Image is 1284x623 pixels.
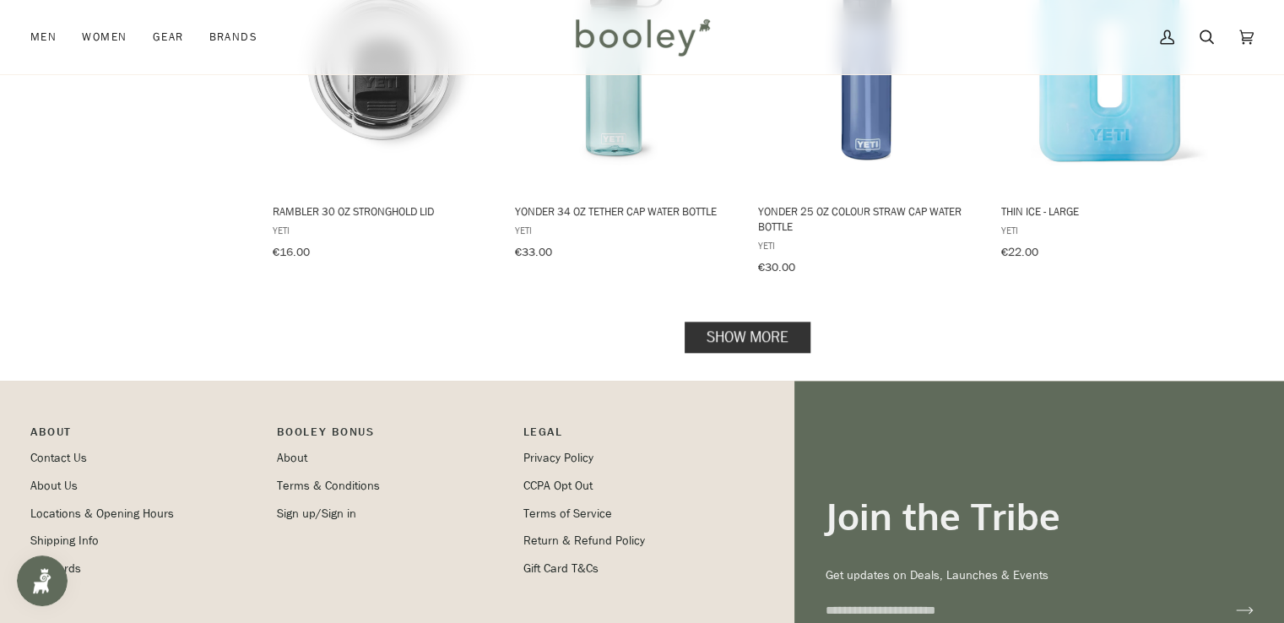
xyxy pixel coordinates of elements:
[277,478,380,494] a: Terms & Conditions
[82,29,127,46] span: Women
[568,13,716,62] img: Booley
[515,244,552,260] span: €33.00
[757,259,794,275] span: €30.00
[1000,203,1219,219] span: Thin Ice - Large
[277,423,507,449] p: Booley Bonus
[153,29,184,46] span: Gear
[1000,223,1219,237] span: YETI
[30,29,57,46] span: Men
[271,326,1224,347] div: Pagination
[209,29,257,46] span: Brands
[523,478,593,494] a: CCPA Opt Out
[30,506,174,522] a: Locations & Opening Hours
[523,423,753,449] p: Pipeline_Footer Sub
[757,203,976,234] span: Yonder 25 oz Colour Straw Cap Water Bottle
[515,203,734,219] span: Yonder 34 oz Tether Cap Water Bottle
[825,566,1254,585] p: Get updates on Deals, Launches & Events
[685,321,810,352] a: Show more
[523,506,612,522] a: Terms of Service
[523,561,599,577] a: Gift Card T&Cs
[523,450,593,466] a: Privacy Policy
[272,223,490,237] span: YETI
[17,555,68,606] iframe: Button to open loyalty program pop-up
[1000,244,1037,260] span: €22.00
[30,478,78,494] a: About Us
[30,533,99,549] a: Shipping Info
[523,533,645,549] a: Return & Refund Policy
[515,223,734,237] span: YETI
[757,238,976,252] span: YETI
[277,450,307,466] a: About
[277,506,356,522] a: Sign up/Sign in
[30,423,260,449] p: Pipeline_Footer Main
[30,450,87,466] a: Contact Us
[272,244,309,260] span: €16.00
[825,493,1254,539] h3: Join the Tribe
[272,203,490,219] span: Rambler 30 oz Stronghold Lid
